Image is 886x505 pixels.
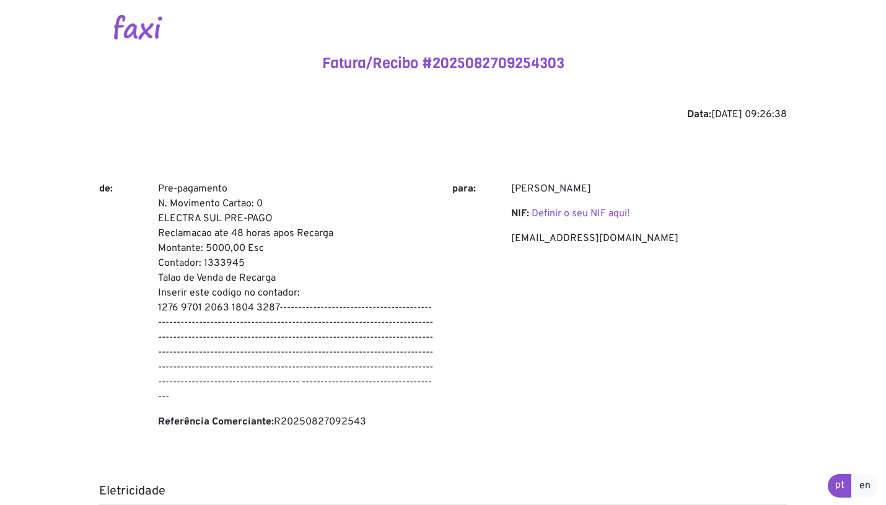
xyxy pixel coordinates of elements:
[99,183,113,195] b: de:
[851,474,879,498] a: en
[828,474,852,498] a: pt
[511,231,787,246] p: [EMAIL_ADDRESS][DOMAIN_NAME]
[511,208,529,220] b: NIF:
[452,183,476,195] b: para:
[99,55,787,72] h4: Fatura/Recibo #2025082709254303
[158,415,434,429] p: R20250827092543
[99,107,787,122] div: [DATE] 09:26:38
[687,108,711,121] b: Data:
[158,416,274,428] b: Referência Comerciante:
[99,484,787,499] h5: Eletricidade
[511,182,787,196] p: [PERSON_NAME]
[532,208,629,220] a: Definir o seu NIF aqui!
[158,182,434,405] p: Pre-pagamento N. Movimento Cartao: 0 ELECTRA SUL PRE-PAGO Reclamacao ate 48 horas apos Recarga Mo...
